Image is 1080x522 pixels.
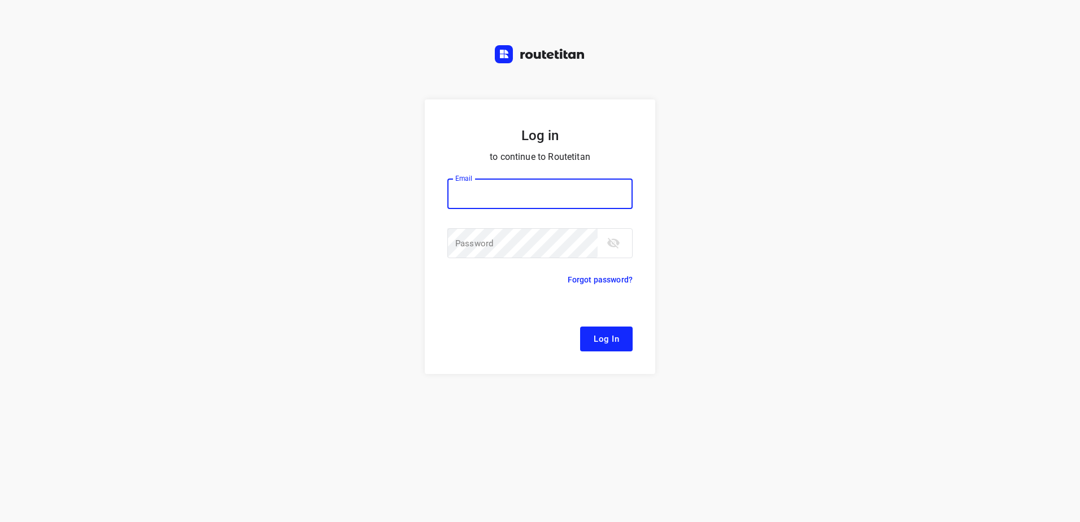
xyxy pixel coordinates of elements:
[594,332,619,346] span: Log In
[602,232,625,254] button: toggle password visibility
[447,127,633,145] h5: Log in
[447,149,633,165] p: to continue to Routetitan
[568,273,633,286] p: Forgot password?
[580,327,633,351] button: Log In
[495,45,585,63] img: Routetitan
